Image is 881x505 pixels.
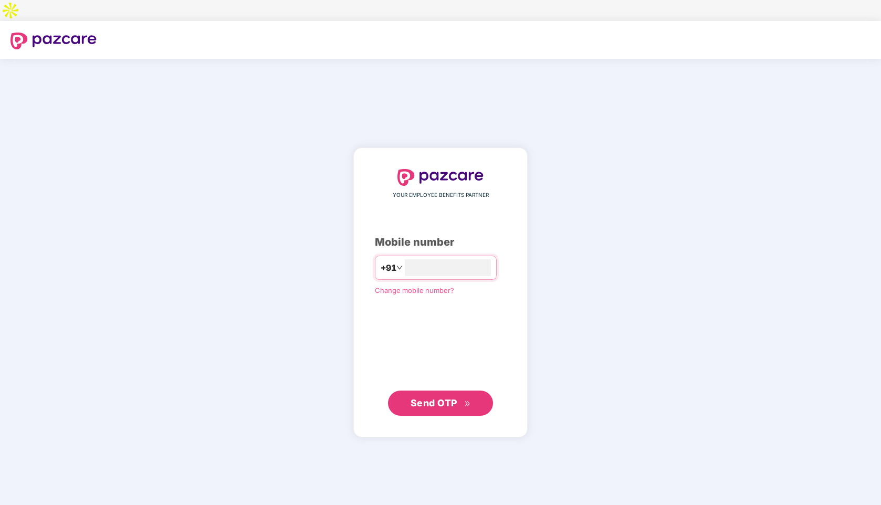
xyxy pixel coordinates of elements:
[375,234,506,250] div: Mobile number
[375,286,454,294] a: Change mobile number?
[396,265,403,271] span: down
[411,397,457,408] span: Send OTP
[464,401,471,407] span: double-right
[397,169,484,186] img: logo
[388,391,493,416] button: Send OTPdouble-right
[381,261,396,275] span: +91
[393,191,489,199] span: YOUR EMPLOYEE BENEFITS PARTNER
[11,33,97,49] img: logo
